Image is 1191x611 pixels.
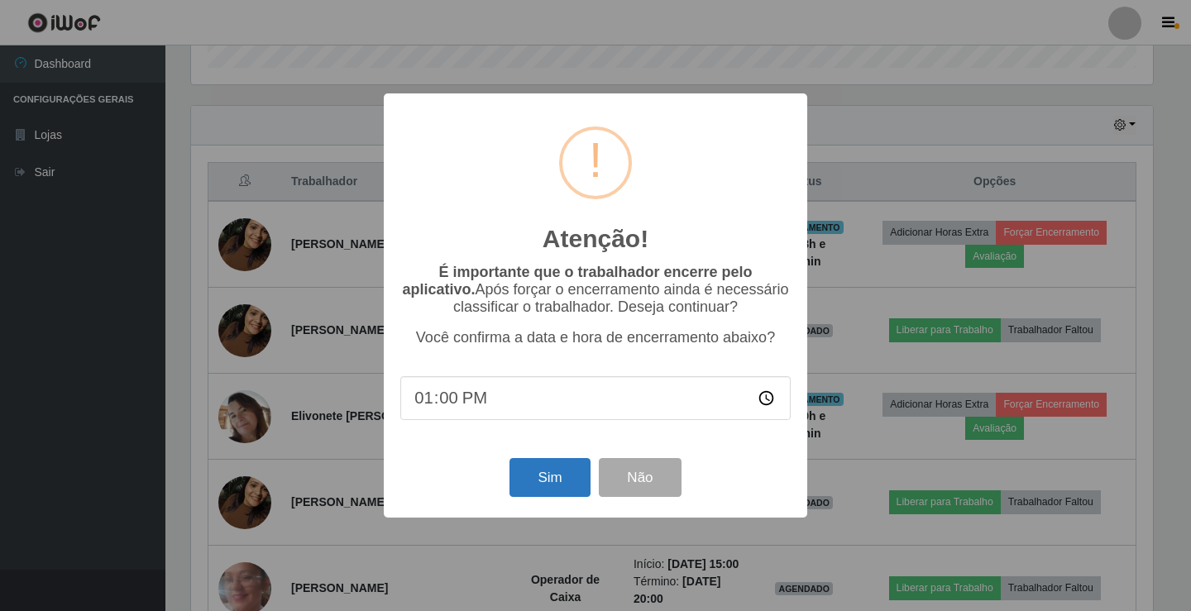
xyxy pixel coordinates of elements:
h2: Atenção! [543,224,648,254]
button: Não [599,458,681,497]
p: Você confirma a data e hora de encerramento abaixo? [400,329,791,346]
b: É importante que o trabalhador encerre pelo aplicativo. [402,264,752,298]
p: Após forçar o encerramento ainda é necessário classificar o trabalhador. Deseja continuar? [400,264,791,316]
button: Sim [509,458,590,497]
